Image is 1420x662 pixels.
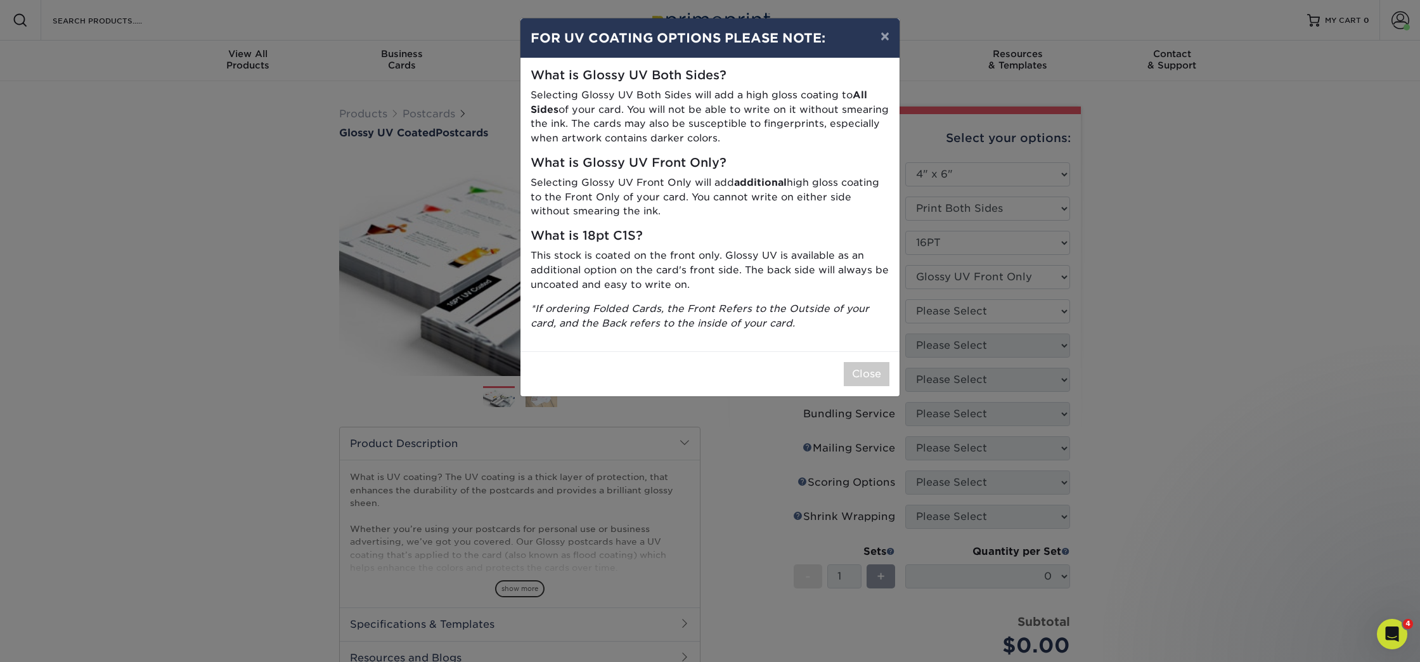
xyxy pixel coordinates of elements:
[734,176,787,188] strong: additional
[1377,619,1407,649] iframe: Intercom live chat
[531,249,889,292] p: This stock is coated on the front only. Glossy UV is available as an additional option on the car...
[844,362,889,386] button: Close
[531,89,867,115] strong: All Sides
[531,29,889,48] h4: FOR UV COATING OPTIONS PLEASE NOTE:
[1403,619,1413,629] span: 4
[531,229,889,243] h5: What is 18pt C1S?
[531,156,889,171] h5: What is Glossy UV Front Only?
[531,176,889,219] p: Selecting Glossy UV Front Only will add high gloss coating to the Front Only of your card. You ca...
[531,68,889,83] h5: What is Glossy UV Both Sides?
[531,88,889,146] p: Selecting Glossy UV Both Sides will add a high gloss coating to of your card. You will not be abl...
[870,18,900,54] button: ×
[531,302,869,329] i: *If ordering Folded Cards, the Front Refers to the Outside of your card, and the Back refers to t...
